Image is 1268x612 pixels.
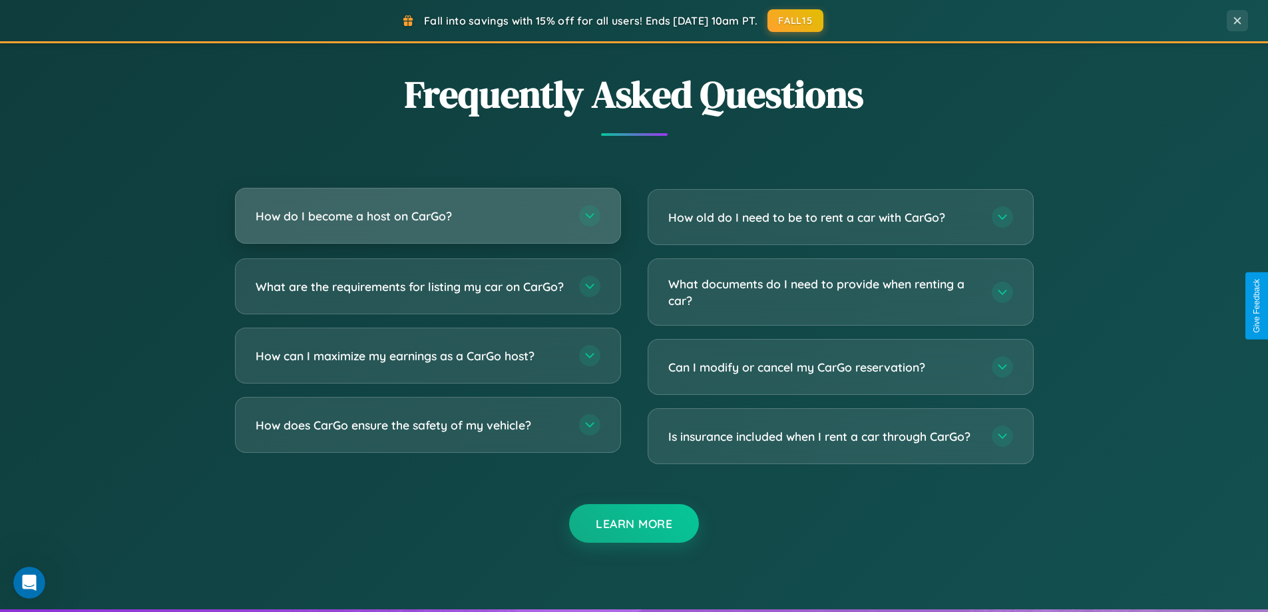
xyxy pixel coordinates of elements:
button: Learn More [569,504,699,543]
h3: What documents do I need to provide when renting a car? [668,276,978,308]
button: FALL15 [767,9,823,32]
h3: What are the requirements for listing my car on CarGo? [256,278,566,295]
h3: How does CarGo ensure the safety of my vehicle? [256,417,566,434]
h2: Frequently Asked Questions [235,69,1034,120]
iframe: Intercom live chat [13,567,45,599]
h3: How can I maximize my earnings as a CarGo host? [256,348,566,364]
h3: How old do I need to be to rent a car with CarGo? [668,209,978,226]
h3: Can I modify or cancel my CarGo reservation? [668,359,978,376]
span: Fall into savings with 15% off for all users! Ends [DATE] 10am PT. [424,14,757,27]
h3: Is insurance included when I rent a car through CarGo? [668,428,978,445]
div: Give Feedback [1252,279,1261,333]
h3: How do I become a host on CarGo? [256,208,566,224]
